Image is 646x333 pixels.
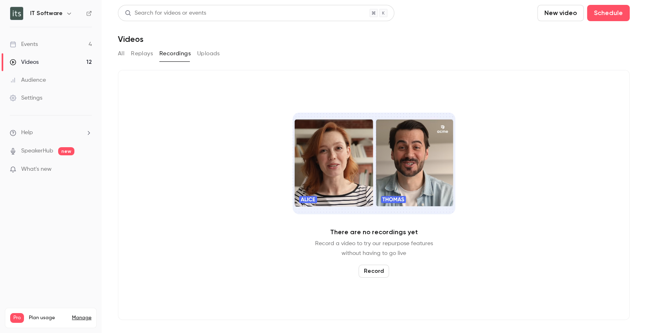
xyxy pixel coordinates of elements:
[330,227,418,237] p: There are no recordings yet
[29,315,67,321] span: Plan usage
[131,47,153,60] button: Replays
[359,265,389,278] button: Record
[10,128,92,137] li: help-dropdown-opener
[315,239,433,258] p: Record a video to try our repurpose features without having to go live
[10,94,42,102] div: Settings
[82,166,92,173] iframe: Noticeable Trigger
[10,40,38,48] div: Events
[125,9,206,17] div: Search for videos or events
[10,313,24,323] span: Pro
[197,47,220,60] button: Uploads
[30,9,63,17] h6: IT Software
[10,76,46,84] div: Audience
[10,7,23,20] img: IT Software
[537,5,584,21] button: New video
[21,165,52,174] span: What's new
[587,5,630,21] button: Schedule
[159,47,191,60] button: Recordings
[21,147,53,155] a: SpeakerHub
[58,147,74,155] span: new
[72,315,91,321] a: Manage
[118,34,144,44] h1: Videos
[118,5,630,328] section: Videos
[21,128,33,137] span: Help
[118,47,124,60] button: All
[10,58,39,66] div: Videos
